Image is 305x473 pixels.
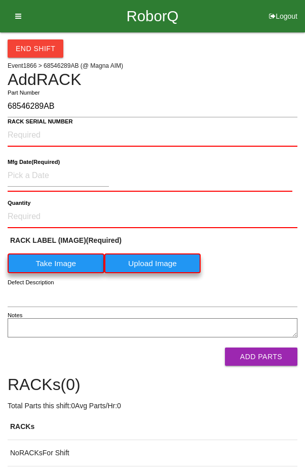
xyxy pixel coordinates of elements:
[8,311,22,320] label: Notes
[8,401,297,411] p: Total Parts this shift: 0 Avg Parts/Hr: 0
[10,236,122,244] b: RACK LABEL (IMAGE) (Required)
[8,440,297,466] td: No RACKs For Shift
[225,348,297,366] button: Add Parts
[8,159,60,165] b: Mfg Date (Required)
[8,71,297,89] h4: Add RACK
[104,253,201,273] label: Upload Image
[8,89,40,97] label: Part Number
[8,62,123,69] span: Event 1866 > 68546289AB (@ Magna AIM)
[8,206,297,228] input: Required
[8,200,30,206] b: Quantity
[8,96,297,117] input: Required
[8,118,73,125] b: RACK SERIAL NUMBER
[8,124,297,147] input: Required
[8,253,104,273] label: Take Image
[8,414,297,440] th: RACKs
[8,165,109,187] input: Pick a Date
[8,376,297,394] h4: RACKs ( 0 )
[8,278,54,287] label: Defect Description
[8,39,63,58] button: End Shift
